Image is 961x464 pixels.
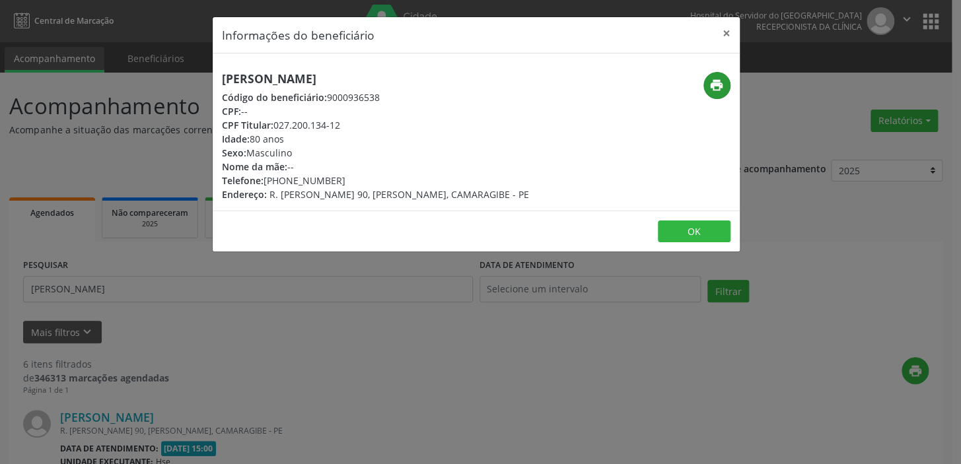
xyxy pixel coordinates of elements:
[222,133,250,145] span: Idade:
[222,174,529,187] div: [PHONE_NUMBER]
[658,220,730,243] button: OK
[222,146,529,160] div: Masculino
[222,188,267,201] span: Endereço:
[703,72,730,99] button: print
[269,188,529,201] span: R. [PERSON_NAME] 90, [PERSON_NAME], CAMARAGIBE - PE
[222,160,287,173] span: Nome da mãe:
[222,90,529,104] div: 9000936538
[222,174,264,187] span: Telefone:
[222,91,327,104] span: Código do beneficiário:
[222,160,529,174] div: --
[222,26,374,44] h5: Informações do beneficiário
[709,78,724,92] i: print
[222,118,529,132] div: 027.200.134-12
[222,132,529,146] div: 80 anos
[222,104,529,118] div: --
[222,147,246,159] span: Sexo:
[713,17,740,50] button: Close
[222,105,241,117] span: CPF:
[222,72,529,86] h5: [PERSON_NAME]
[222,119,273,131] span: CPF Titular:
